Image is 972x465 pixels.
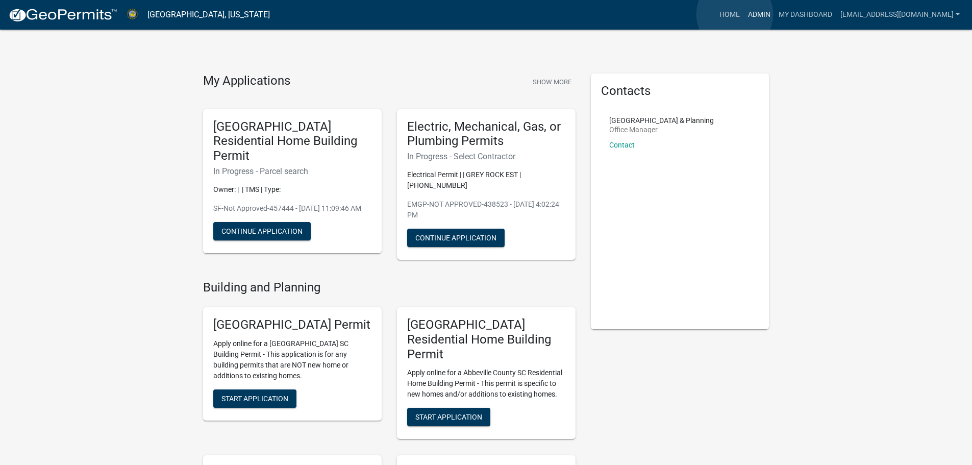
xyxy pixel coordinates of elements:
[407,368,565,400] p: Apply online for a Abbeville County SC Residential Home Building Permit - This permit is specific...
[407,169,565,191] p: Electrical Permit | | GREY ROCK EST | [PHONE_NUMBER]
[407,229,505,247] button: Continue Application
[147,6,270,23] a: [GEOGRAPHIC_DATA], [US_STATE]
[836,5,964,25] a: [EMAIL_ADDRESS][DOMAIN_NAME]
[407,152,565,161] h6: In Progress - Select Contractor
[203,280,576,295] h4: Building and Planning
[213,317,371,332] h5: [GEOGRAPHIC_DATA] Permit
[213,222,311,240] button: Continue Application
[609,141,635,149] a: Contact
[744,5,775,25] a: Admin
[407,408,490,426] button: Start Application
[609,117,714,124] p: [GEOGRAPHIC_DATA] & Planning
[221,394,288,402] span: Start Application
[213,184,371,195] p: Owner: | | TMS | Type:
[213,389,296,408] button: Start Application
[407,199,565,221] p: EMGP-NOT APPROVED-438523 - [DATE] 4:02:24 PM
[203,74,290,89] h4: My Applications
[529,74,576,90] button: Show More
[415,413,482,421] span: Start Application
[126,8,139,21] img: Abbeville County, South Carolina
[213,166,371,176] h6: In Progress - Parcel search
[213,203,371,214] p: SF-Not Approved-457444 - [DATE] 11:09:46 AM
[609,126,714,133] p: Office Manager
[715,5,744,25] a: Home
[601,84,759,99] h5: Contacts
[407,119,565,149] h5: Electric, Mechanical, Gas, or Plumbing Permits
[213,338,371,381] p: Apply online for a [GEOGRAPHIC_DATA] SC Building Permit - This application is for any building pe...
[775,5,836,25] a: My Dashboard
[213,119,371,163] h5: [GEOGRAPHIC_DATA] Residential Home Building Permit
[407,317,565,361] h5: [GEOGRAPHIC_DATA] Residential Home Building Permit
